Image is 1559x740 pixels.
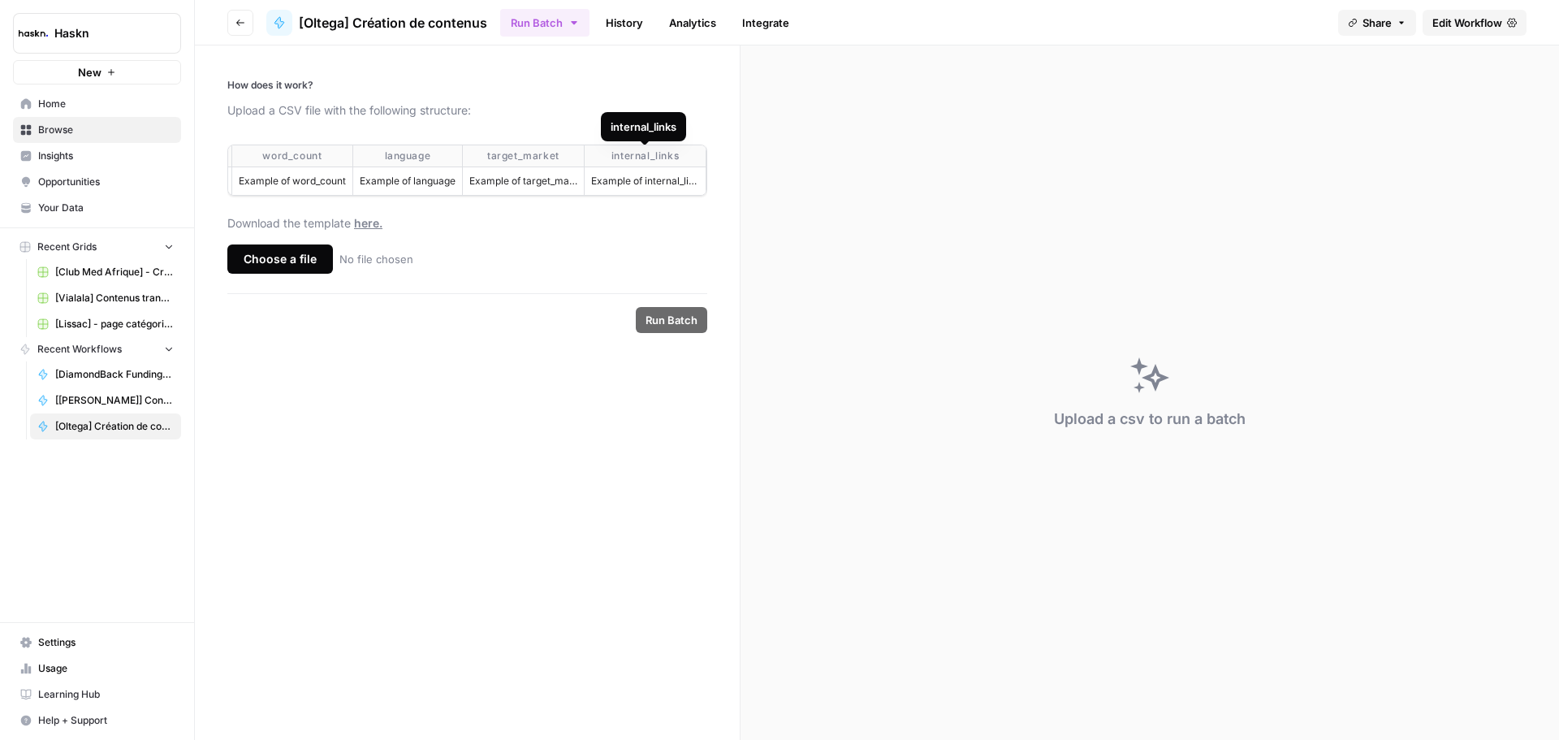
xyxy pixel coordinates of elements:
[469,149,577,163] div: target_market
[38,175,174,189] span: Opportunities
[38,123,174,137] span: Browse
[30,413,181,439] a: [Oltega] Création de contenus
[13,91,181,117] a: Home
[1338,10,1416,36] button: Share
[239,174,346,188] div: Example of word_count
[38,661,174,676] span: Usage
[38,201,174,215] span: Your Data
[611,119,676,135] div: internal_links
[30,361,181,387] a: [DiamondBack Funding] Page to create
[55,291,174,305] span: [Vialala] Contenus transactionnels
[13,682,181,708] a: Learning Hub
[13,169,181,195] a: Opportunities
[54,25,153,41] span: Haskn
[38,635,174,650] span: Settings
[659,10,726,36] a: Analytics
[13,117,181,143] a: Browse
[227,78,707,93] p: How does it work?
[646,312,697,328] span: Run Batch
[360,174,456,188] div: Example of language
[30,259,181,285] a: [Club Med Afrique] - Création & Optimisation + FAQ
[360,149,456,163] div: language
[1054,408,1246,431] div: Upload a csv to run a batch
[13,708,181,734] button: Help + Support
[339,251,413,267] p: No file chosen
[299,13,487,32] span: [Oltega] Création de contenus
[227,245,333,274] div: Choose a file
[591,149,699,163] div: internal_links
[13,143,181,169] a: Insights
[500,9,589,37] button: Run Batch
[469,174,577,188] div: Example of target_market
[13,60,181,84] button: New
[13,337,181,361] button: Recent Workflows
[19,19,48,48] img: Haskn Logo
[30,285,181,311] a: [Vialala] Contenus transactionnels
[266,10,487,36] a: [Oltega] Création de contenus
[596,10,653,36] a: History
[38,713,174,728] span: Help + Support
[13,195,181,221] a: Your Data
[13,235,181,259] button: Recent Grids
[55,265,174,279] span: [Club Med Afrique] - Création & Optimisation + FAQ
[38,97,174,111] span: Home
[30,387,181,413] a: [[PERSON_NAME]] Content Brief
[732,10,799,36] a: Integrate
[591,174,699,188] div: Example of internal_links
[37,342,122,357] span: Recent Workflows
[13,630,181,656] a: Settings
[13,656,181,682] a: Usage
[227,215,707,232] div: Download the template
[38,149,174,163] span: Insights
[636,307,707,333] button: Run Batch
[354,216,382,230] span: here.
[227,102,707,119] p: Upload a CSV file with the following structure:
[38,687,174,702] span: Learning Hub
[1423,10,1527,36] a: Edit Workflow
[55,317,174,331] span: [Lissac] - page catégorie - 300 à 800 mots
[55,367,174,382] span: [DiamondBack Funding] Page to create
[55,419,174,434] span: [Oltega] Création de contenus
[78,64,101,80] span: New
[30,311,181,337] a: [Lissac] - page catégorie - 300 à 800 mots
[1432,15,1502,31] span: Edit Workflow
[37,240,97,254] span: Recent Grids
[13,13,181,54] button: Workspace: Haskn
[55,393,174,408] span: [[PERSON_NAME]] Content Brief
[1363,15,1392,31] span: Share
[239,149,346,163] div: word_count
